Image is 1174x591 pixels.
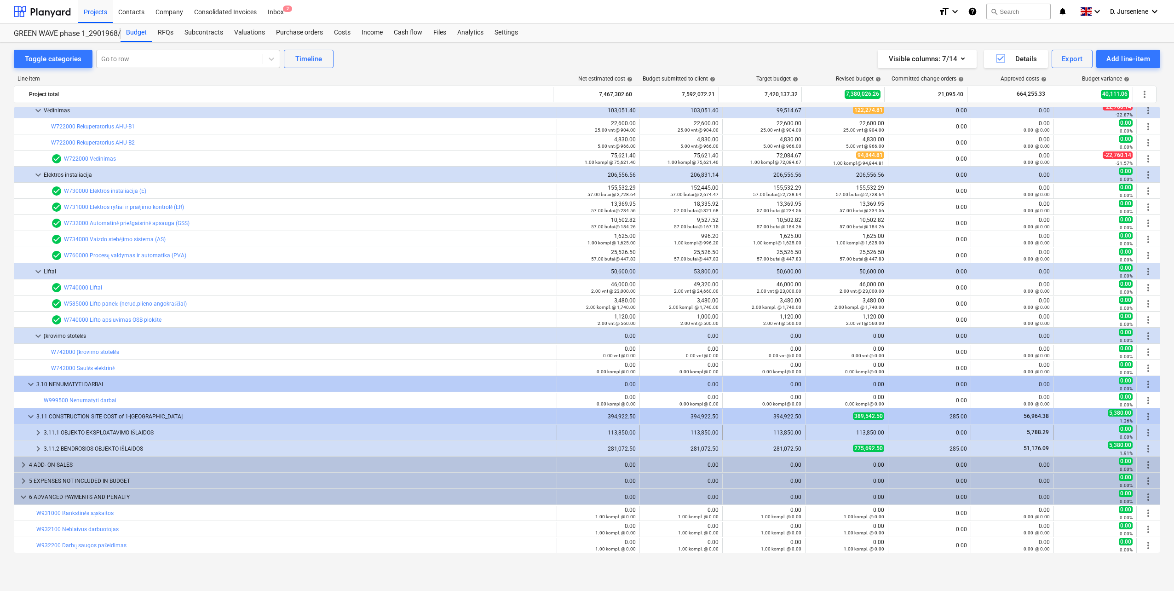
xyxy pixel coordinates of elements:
span: More actions [1143,234,1154,245]
span: keyboard_arrow_down [18,492,29,503]
small: 0.00% [1120,225,1133,230]
a: W732000 Automatinė priešgaisrinė apsauga (GSS) [64,220,190,226]
div: Liftai [44,264,553,279]
small: 25.00 vnt @ 904.00 [843,127,884,133]
small: 57.00 butai @ 447.83 [757,256,801,261]
span: help [874,76,881,82]
small: 0.00% [1120,241,1133,246]
span: 0.00 [1119,264,1133,272]
div: 0.00 [975,152,1050,165]
span: keyboard_arrow_down [25,379,36,390]
div: 7,467,302.60 [557,87,632,102]
div: 21,095.40 [888,87,963,102]
small: 1.00 kompl @ 1,625.00 [836,240,884,245]
small: 57.00 butai @ 2,728.64 [753,192,801,197]
span: 0.00 [1119,248,1133,255]
div: 50,600.00 [726,268,801,275]
small: 0.00 @ 0.00 [1024,256,1050,261]
a: W760000 Procesų valdymas ir automatika (PVA) [64,252,186,259]
i: keyboard_arrow_down [950,6,961,17]
span: search [990,8,998,15]
small: 0.00% [1120,306,1133,311]
small: 1.00 kompl @ 1,625.00 [753,240,801,245]
div: 22,600.00 [726,120,801,133]
div: Vėdinimas [44,103,553,118]
span: -22,760.14 [1103,103,1133,110]
div: 25,526.50 [726,249,801,262]
span: 94,844.81 [856,151,884,159]
div: 206,556.56 [726,172,801,178]
div: 1,120.00 [726,313,801,326]
div: Settings [489,23,524,42]
div: 0.00 [975,107,1050,114]
small: 2.00 vnt @ 23,000.00 [591,289,636,294]
small: 57.00 butai @ 234.56 [840,208,884,213]
small: 5.00 vnt @ 966.00 [680,144,719,149]
span: 0.00 [1119,184,1133,191]
small: 57.00 butai @ 167.15 [674,224,719,229]
div: 152,445.00 [644,185,719,197]
span: More actions [1143,266,1154,277]
div: 75,621.40 [561,152,636,165]
div: 0.00 [892,172,967,178]
div: 206,556.56 [561,172,636,178]
div: Budget submitted to client [643,75,715,82]
small: 1.00 kompl @ 75,621.40 [668,160,719,165]
small: 5.00 vnt @ 966.00 [763,144,801,149]
div: 0.00 [892,301,967,307]
small: 5.00 vnt @ 966.00 [598,144,636,149]
span: Line-item has 2 RFQs [51,282,62,293]
span: Line-item has 2 RFQs [51,234,62,245]
span: More actions [1143,508,1154,519]
i: keyboard_arrow_down [1092,6,1103,17]
div: 0.00 [975,185,1050,197]
small: 0.00% [1120,209,1133,214]
span: keyboard_arrow_right [33,443,44,454]
div: 155,532.29 [726,185,801,197]
div: 103,051.40 [644,107,719,114]
a: RFQs [152,23,179,42]
a: Analytics [452,23,489,42]
div: 50,600.00 [561,268,636,275]
div: Add line-item [1106,53,1150,65]
span: help [956,76,964,82]
a: W999500 Nenumatyti darbai [44,397,116,404]
iframe: Chat Widget [1128,547,1174,591]
div: 3,480.00 [561,297,636,310]
small: 57.00 butai @ 184.26 [840,224,884,229]
small: 0.00% [1120,273,1133,278]
div: 75,621.40 [644,152,719,165]
div: 10,502.82 [561,217,636,230]
small: 0.00% [1120,193,1133,198]
span: More actions [1143,347,1154,358]
button: Timeline [284,50,334,68]
div: 0.00 [975,233,1050,246]
small: 0.00 @ 0.00 [1024,127,1050,133]
div: 25,526.50 [561,249,636,262]
small: 0.00% [1120,177,1133,182]
small: 57.00 butai @ 2,728.64 [836,192,884,197]
span: More actions [1143,459,1154,470]
a: W722000 Rekuperatorius AHU-B1 [51,123,135,130]
div: 0.00 [892,139,967,146]
span: 664,255.33 [1016,90,1046,98]
button: Add line-item [1096,50,1160,68]
div: 0.00 [975,172,1050,178]
span: 0.00 [1119,232,1133,239]
div: Budget [121,23,152,42]
span: keyboard_arrow_down [33,330,44,342]
small: 57.00 butai @ 234.56 [757,208,801,213]
small: 0.00 @ 0.00 [1024,192,1050,197]
span: help [625,76,633,82]
a: W722000 Rekuperatorius AHU-B2 [51,139,135,146]
div: Details [995,53,1037,65]
div: 0.00 [892,284,967,291]
span: 0.00 [1119,135,1133,143]
a: Subcontracts [179,23,229,42]
span: More actions [1143,105,1154,116]
div: 0.00 [975,297,1050,310]
small: 2.00 vnt @ 23,000.00 [757,289,801,294]
span: Line-item has 1 RFQs [51,185,62,197]
span: Line-item has 2 RFQs [51,202,62,213]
